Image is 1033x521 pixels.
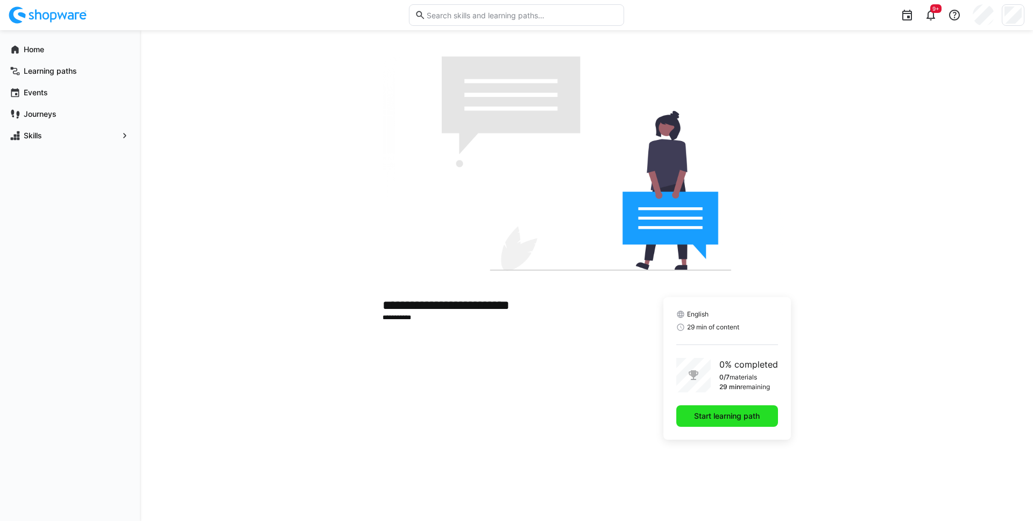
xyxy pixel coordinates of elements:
p: materials [730,373,757,382]
span: Start learning path [692,411,761,421]
input: Search skills and learning paths… [426,10,618,20]
span: 29 min of content [687,323,739,332]
p: 29 min [719,383,740,391]
button: Start learning path [676,405,778,427]
p: remaining [740,383,770,391]
p: 0% completed [719,358,778,371]
span: 9+ [932,5,939,12]
span: English [687,310,709,319]
p: 0/7 [719,373,730,382]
